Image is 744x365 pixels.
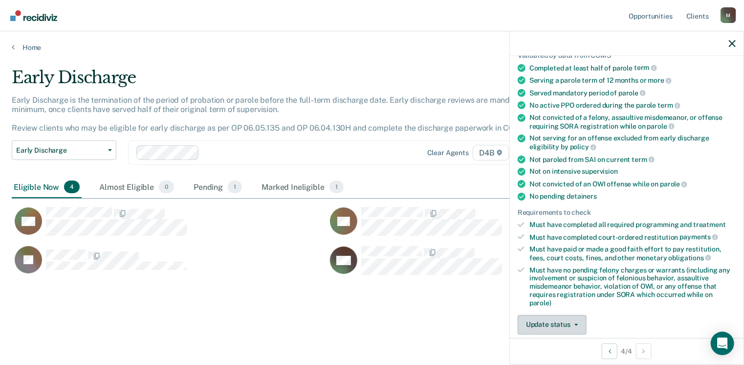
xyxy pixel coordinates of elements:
div: Not convicted of a felony, assaultive misdemeanor, or offense requiring SORA registration while on [529,114,736,130]
span: term [634,64,656,71]
span: parole [647,122,675,130]
span: 1 [228,181,242,193]
button: Profile dropdown button [721,7,736,23]
span: parole [618,89,646,97]
span: D4B [473,145,508,160]
div: Must have no pending felony charges or warrants (including any involvement or suspicion of feloni... [529,266,736,307]
span: 1 [329,181,344,193]
div: Completed at least half of parole [529,64,736,72]
div: Early Discharge [12,68,570,95]
span: payments [680,233,719,241]
a: Home [12,43,732,52]
div: CaseloadOpportunityCell-0362928 [327,206,642,246]
span: Early Discharge [16,146,104,155]
div: Pending [192,177,244,198]
span: policy [570,143,596,151]
div: Not serving for an offense excluded from early discharge eligibility by [529,134,736,151]
img: Recidiviz [10,10,57,21]
span: term [632,156,655,163]
span: parole) [529,299,551,307]
span: 4 [64,181,80,193]
div: Almost Eligible [97,177,176,198]
div: Marked Ineligible [260,177,346,198]
div: CaseloadOpportunityCell-0435799 [12,246,327,285]
div: 4 / 4 [510,338,744,364]
div: Not on intensive [529,167,736,176]
div: Eligible Now [12,177,82,198]
span: supervision [582,167,618,175]
div: Served mandatory period of [529,89,736,97]
span: more [648,76,672,84]
div: Must have completed court-ordered restitution [529,233,736,242]
button: Next Opportunity [636,343,652,359]
div: Must have completed all required programming and [529,221,736,229]
div: CaseloadOpportunityCell-0769563 [12,206,327,246]
span: detainers [567,192,597,200]
span: 0 [159,181,174,193]
p: Early Discharge is the termination of the period of probation or parole before the full-term disc... [12,95,537,133]
div: Open Intercom Messenger [711,332,734,355]
div: M [721,7,736,23]
button: Update status [518,315,587,335]
span: term [657,101,680,109]
span: parole [660,180,687,188]
span: obligations [669,254,711,262]
div: Serving a parole term of 12 months or [529,76,736,85]
div: No pending [529,192,736,201]
div: Clear agents [427,149,469,157]
div: No active PPO ordered during the parole [529,101,736,110]
div: Must have paid or made a good faith effort to pay restitution, fees, court costs, fines, and othe... [529,245,736,262]
button: Previous Opportunity [602,343,617,359]
span: treatment [693,221,726,228]
div: Requirements to check [518,208,736,217]
div: CaseloadOpportunityCell-0536207 [327,246,642,285]
div: Not convicted of an OWI offense while on [529,180,736,188]
div: Not paroled from SAI on current [529,155,736,164]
